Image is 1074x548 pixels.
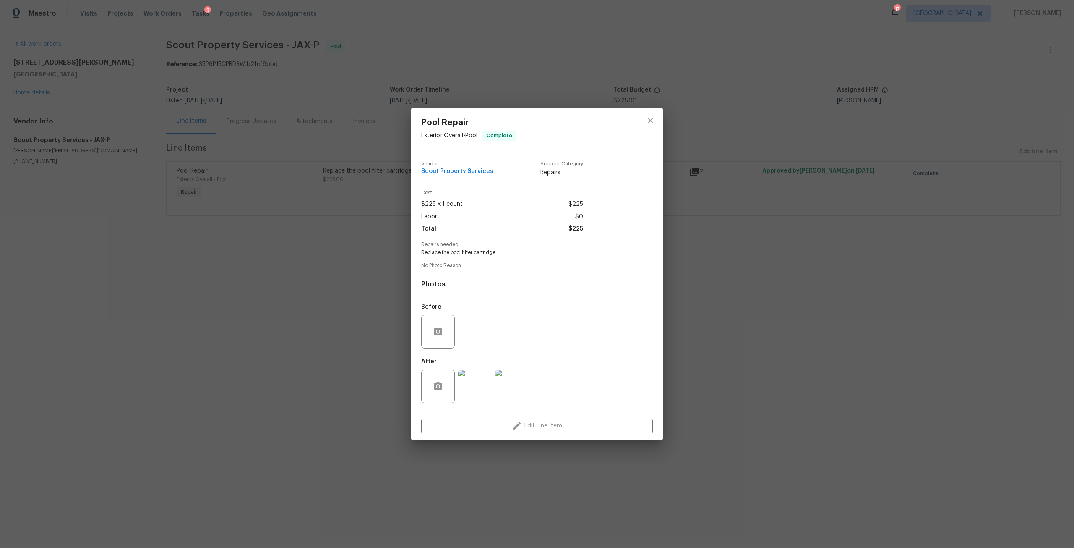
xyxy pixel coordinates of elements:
span: $225 [568,198,583,210]
span: Repairs needed [421,242,653,247]
span: No Photo Reason [421,263,653,268]
span: $225 x 1 count [421,198,463,210]
button: close [640,110,660,131]
span: Exterior Overall - Pool [421,133,477,139]
span: Labor [421,211,437,223]
span: Vendor [421,161,493,167]
span: $0 [575,211,583,223]
span: Cost [421,190,583,196]
div: 17 [894,5,900,13]
span: Scout Property Services [421,168,493,175]
span: $225 [568,223,583,235]
h5: Before [421,304,441,310]
div: 3 [204,6,211,15]
h4: Photos [421,280,653,288]
span: Account Category [540,161,583,167]
span: Complete [483,131,516,140]
h5: After [421,359,437,364]
span: Pool Repair [421,118,516,127]
span: Repairs [540,168,583,177]
span: Total [421,223,436,235]
span: Replace the pool filter cartridge. [421,249,630,256]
